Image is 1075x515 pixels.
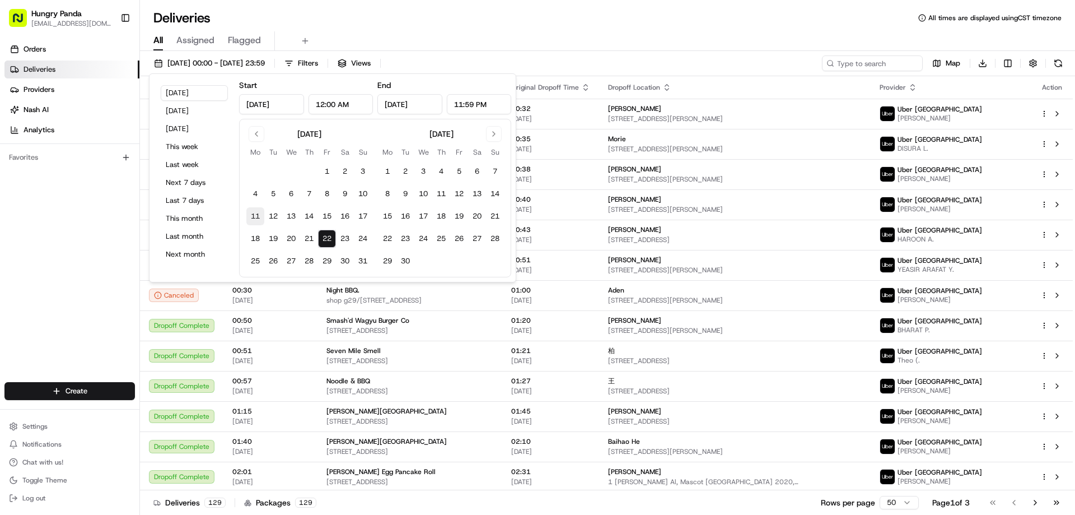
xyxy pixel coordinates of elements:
[153,497,226,508] div: Deliveries
[486,207,504,225] button: 21
[174,143,204,157] button: See all
[326,286,359,295] span: Night BBQ.
[4,81,139,99] a: Providers
[4,437,135,452] button: Notifications
[326,326,493,335] span: [STREET_ADDRESS]
[880,349,895,363] img: uber-new-logo.jpeg
[608,134,626,143] span: Morie
[43,204,69,213] span: 8月15日
[37,204,41,213] span: •
[149,55,270,71] button: [DATE] 00:00 - [DATE] 23:59
[608,437,640,446] span: Baihao He
[318,163,336,180] button: 1
[29,72,185,84] input: Clear
[898,265,982,274] span: YEASIR ARAFAT Y.
[31,8,82,19] button: Hungry Panda
[50,107,184,118] div: Start new chat
[511,225,590,234] span: 00:43
[511,114,590,123] span: [DATE]
[35,174,91,183] span: [PERSON_NAME]
[880,137,895,151] img: uber-new-logo.jpeg
[95,252,104,261] div: 💻
[928,13,1062,22] span: All times are displayed using CST timezone
[898,114,982,123] span: [PERSON_NAME]
[264,230,282,248] button: 19
[927,55,965,71] button: Map
[326,346,381,355] span: Seven Mile Smell
[511,175,590,184] span: [DATE]
[22,440,62,449] span: Notifications
[232,407,309,416] span: 01:15
[354,146,372,158] th: Sunday
[11,45,204,63] p: Welcome 👋
[326,387,493,396] span: [STREET_ADDRESS]
[161,157,228,173] button: Last week
[486,230,504,248] button: 28
[608,356,862,365] span: [STREET_ADDRESS]
[354,163,372,180] button: 3
[239,94,304,114] input: Date
[608,145,862,154] span: [STREET_ADDRESS][PERSON_NAME]
[246,207,264,225] button: 11
[511,387,590,396] span: [DATE]
[22,174,31,183] img: 1736555255976-a54dd68f-1ca7-489b-9aae-adbdc363a1c4
[4,4,116,31] button: Hungry Panda[EMAIL_ADDRESS][DOMAIN_NAME]
[511,417,590,426] span: [DATE]
[898,144,982,153] span: DISURA L.
[511,145,590,154] span: [DATE]
[511,286,590,295] span: 01:00
[822,55,923,71] input: Type to search
[608,225,661,234] span: [PERSON_NAME]
[24,44,46,54] span: Orders
[511,407,590,416] span: 01:45
[608,205,862,214] span: [STREET_ADDRESS][PERSON_NAME]
[486,126,502,142] button: Go to next month
[7,246,90,266] a: 📗Knowledge Base
[318,207,336,225] button: 15
[414,207,432,225] button: 17
[511,437,590,446] span: 02:10
[378,252,396,270] button: 29
[249,126,264,142] button: Go to previous month
[511,165,590,174] span: 00:38
[246,230,264,248] button: 18
[282,185,300,203] button: 6
[608,114,862,123] span: [STREET_ADDRESS][PERSON_NAME]
[326,296,493,305] span: shop g29/[STREET_ADDRESS]
[66,386,87,396] span: Create
[511,477,590,486] span: [DATE]
[298,58,318,68] span: Filters
[336,252,354,270] button: 30
[326,407,447,416] span: [PERSON_NAME][GEOGRAPHIC_DATA]
[608,83,660,92] span: Dropoff Location
[326,467,436,476] span: [PERSON_NAME] Egg Pancake Roll
[486,146,504,158] th: Sunday
[898,477,982,486] span: [PERSON_NAME]
[880,106,895,121] img: uber-new-logo.jpeg
[4,121,139,139] a: Analytics
[414,146,432,158] th: Wednesday
[318,230,336,248] button: 22
[608,377,615,386] span: 王
[326,437,447,446] span: [PERSON_NAME][GEOGRAPHIC_DATA]
[153,9,211,27] h1: Deliveries
[396,252,414,270] button: 30
[608,346,615,355] span: 柏
[898,317,982,326] span: Uber [GEOGRAPHIC_DATA]
[511,467,590,476] span: 02:31
[161,103,228,119] button: [DATE]
[297,128,321,140] div: [DATE]
[898,105,982,114] span: Uber [GEOGRAPHIC_DATA]
[318,185,336,203] button: 8
[31,19,111,28] button: [EMAIL_ADDRESS][DOMAIN_NAME]
[161,229,228,244] button: Last month
[111,278,135,286] span: Pylon
[354,230,372,248] button: 24
[228,34,261,47] span: Flagged
[429,128,454,140] div: [DATE]
[4,382,135,400] button: Create
[149,289,199,302] button: Canceled
[511,235,590,244] span: [DATE]
[336,230,354,248] button: 23
[396,146,414,158] th: Tuesday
